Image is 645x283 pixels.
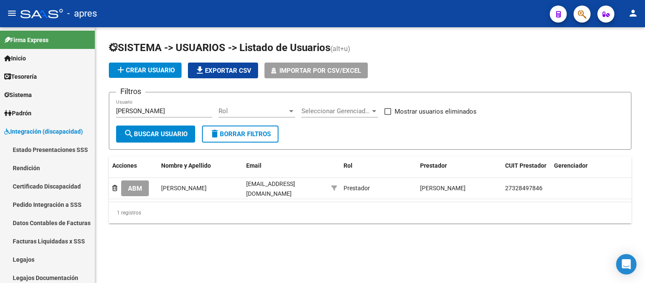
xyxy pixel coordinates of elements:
[330,45,350,53] span: (alt+u)
[395,106,477,117] span: Mostrar usuarios eliminados
[4,127,83,136] span: Integración (discapacidad)
[246,162,261,169] span: Email
[112,162,137,169] span: Acciones
[109,202,631,223] div: 1 registros
[243,157,328,185] datatable-header-cell: Email
[554,162,588,169] span: Gerenciador
[124,130,188,138] span: Buscar Usuario
[116,126,195,143] button: Buscar Usuario
[264,63,368,78] button: Importar por CSV/Excel
[210,130,271,138] span: Borrar Filtros
[246,180,295,197] span: [EMAIL_ADDRESS][DOMAIN_NAME]
[219,107,287,115] span: Rol
[158,157,243,185] datatable-header-cell: Nombre y Apellido
[279,67,361,74] span: Importar por CSV/Excel
[4,35,48,45] span: Firma Express
[628,8,638,18] mat-icon: person
[301,107,370,115] span: Seleccionar Gerenciador
[4,90,32,100] span: Sistema
[116,86,145,97] h3: Filtros
[420,185,466,192] span: [PERSON_NAME]
[420,162,447,169] span: Prestador
[7,8,17,18] mat-icon: menu
[210,129,220,139] mat-icon: delete
[161,162,211,169] span: Nombre y Apellido
[344,183,370,193] div: Prestador
[505,162,546,169] span: CUIT Prestador
[4,72,37,81] span: Tesorería
[128,185,142,192] span: ABM
[417,157,502,185] datatable-header-cell: Prestador
[161,185,207,192] span: [PERSON_NAME]
[616,254,636,274] div: Open Intercom Messenger
[195,65,205,75] mat-icon: file_download
[109,157,158,185] datatable-header-cell: Acciones
[202,126,278,143] button: Borrar Filtros
[116,66,175,74] span: Crear Usuario
[505,185,543,192] span: 27328497846
[195,67,251,74] span: Exportar CSV
[502,157,551,185] datatable-header-cell: CUIT Prestador
[121,180,149,196] button: ABM
[124,129,134,139] mat-icon: search
[4,109,31,118] span: Padrón
[4,54,26,63] span: Inicio
[116,65,126,75] mat-icon: add
[188,63,258,78] button: Exportar CSV
[340,157,417,185] datatable-header-cell: Rol
[109,42,330,54] span: SISTEMA -> USUARIOS -> Listado de Usuarios
[551,157,636,185] datatable-header-cell: Gerenciador
[67,4,97,23] span: - apres
[109,63,182,78] button: Crear Usuario
[344,162,352,169] span: Rol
